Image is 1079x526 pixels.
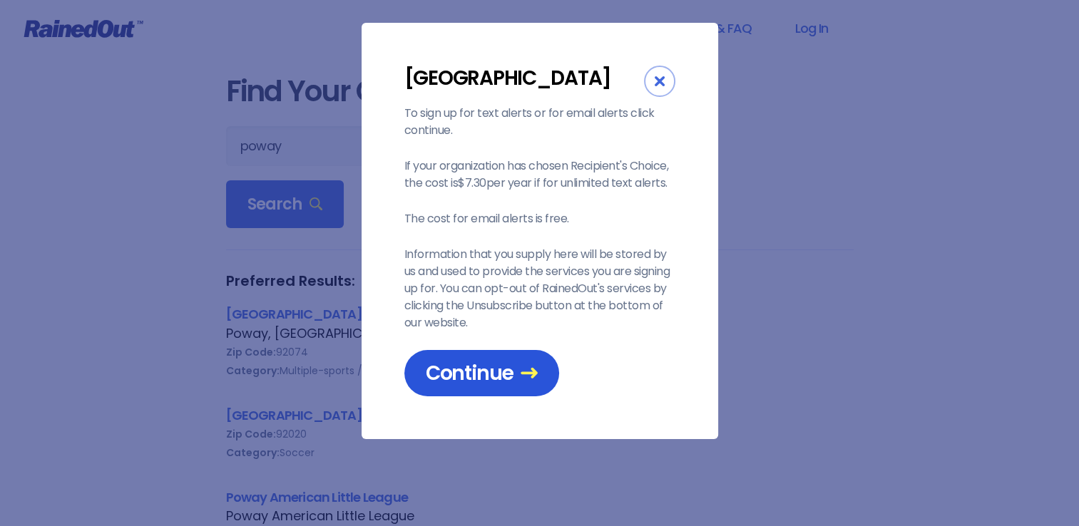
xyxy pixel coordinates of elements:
p: The cost for email alerts is free. [404,210,675,227]
p: To sign up for text alerts or for email alerts click continue. [404,105,675,139]
div: [GEOGRAPHIC_DATA] [404,66,644,91]
p: If your organization has chosen Recipient's Choice, the cost is $7.30 per year if for unlimited t... [404,158,675,192]
p: Information that you supply here will be stored by us and used to provide the services you are si... [404,246,675,331]
span: Continue [426,361,538,386]
div: Close [644,66,675,97]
